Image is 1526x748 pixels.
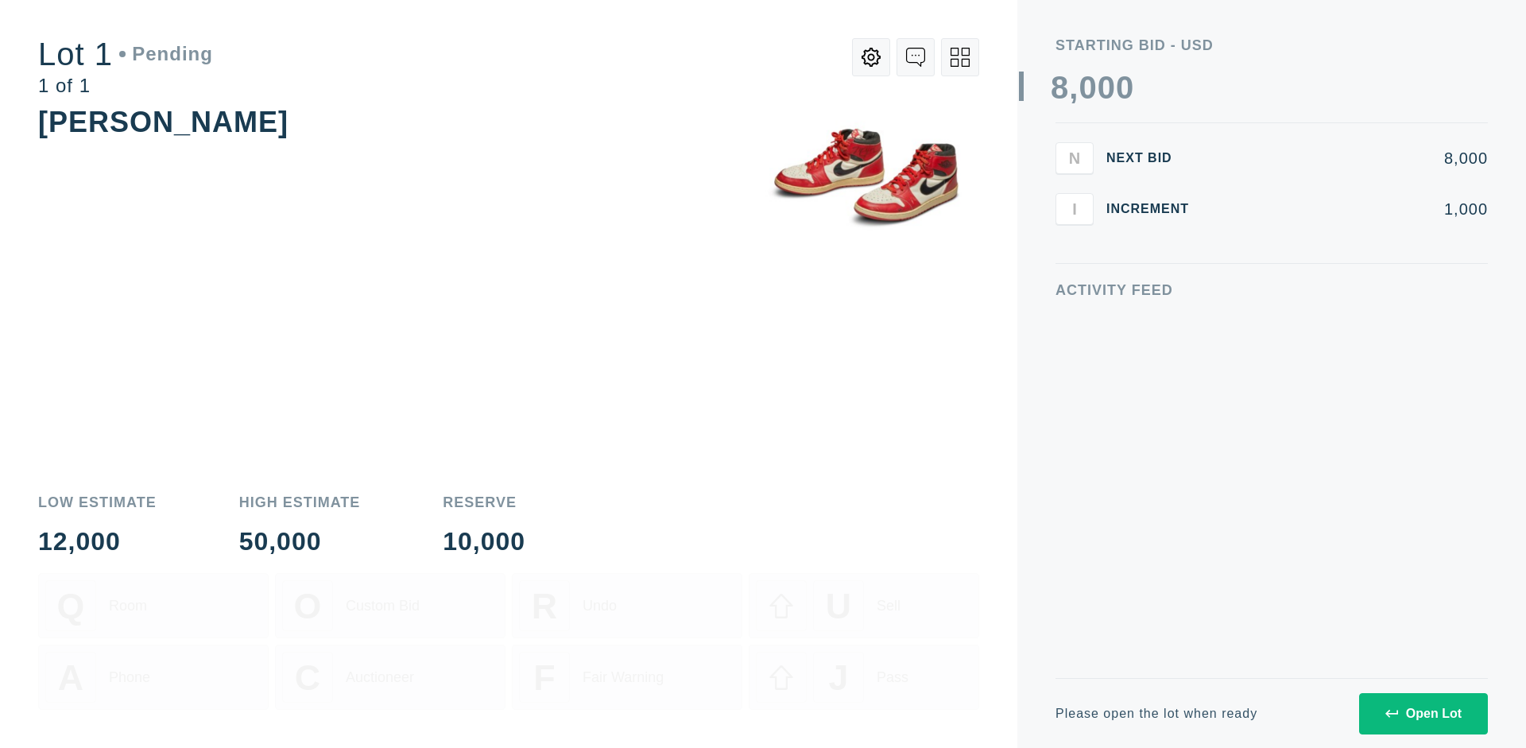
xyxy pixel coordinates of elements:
div: 0 [1116,72,1134,103]
div: , [1069,72,1079,390]
div: High Estimate [239,495,361,510]
div: 0 [1079,72,1097,103]
div: Please open the lot when ready [1055,707,1257,720]
div: 8 [1051,72,1069,103]
div: Activity Feed [1055,283,1488,297]
div: Reserve [443,495,525,510]
div: 12,000 [38,529,157,554]
div: 50,000 [239,529,361,554]
div: Low Estimate [38,495,157,510]
div: Starting Bid - USD [1055,38,1488,52]
div: Next Bid [1106,152,1202,165]
button: I [1055,193,1094,225]
span: N [1069,149,1080,167]
div: 10,000 [443,529,525,554]
div: Lot 1 [38,38,213,70]
div: Open Lot [1385,707,1462,721]
div: 1 of 1 [38,76,213,95]
div: 8,000 [1214,150,1488,166]
button: N [1055,142,1094,174]
div: [PERSON_NAME] [38,106,289,138]
button: Open Lot [1359,693,1488,734]
div: Pending [119,45,213,64]
div: 1,000 [1214,201,1488,217]
span: I [1072,200,1077,218]
div: 0 [1098,72,1116,103]
div: Increment [1106,203,1202,215]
